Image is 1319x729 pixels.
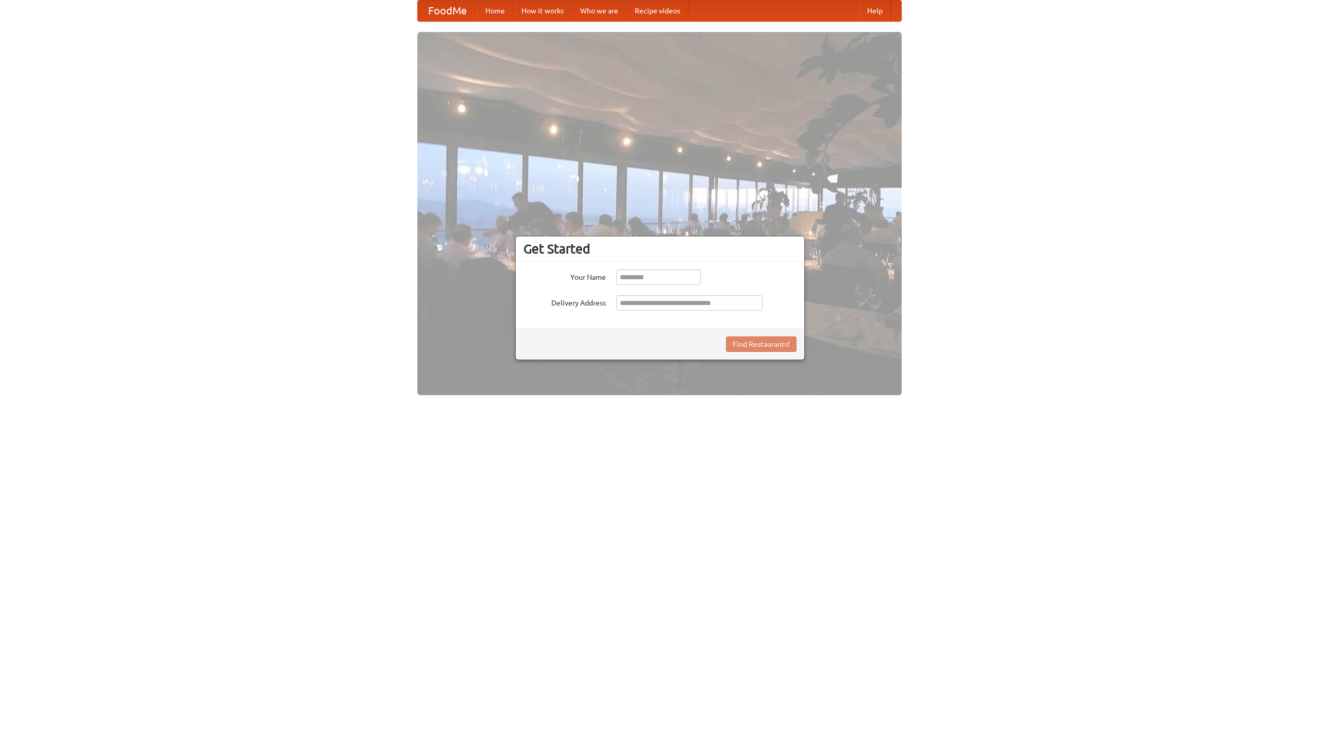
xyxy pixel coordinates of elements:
a: Help [859,1,891,21]
label: Your Name [523,269,606,282]
button: Find Restaurants! [726,336,797,352]
a: Recipe videos [627,1,688,21]
a: Home [477,1,513,21]
a: Who we are [572,1,627,21]
a: FoodMe [418,1,477,21]
h3: Get Started [523,241,797,257]
label: Delivery Address [523,295,606,308]
a: How it works [513,1,572,21]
